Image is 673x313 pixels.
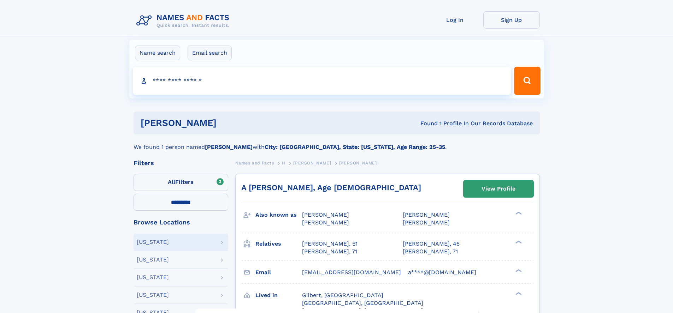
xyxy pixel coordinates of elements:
span: Gilbert, [GEOGRAPHIC_DATA] [302,292,383,299]
a: [PERSON_NAME] [293,158,331,167]
div: ❯ [514,240,522,244]
a: Log In [427,11,483,29]
label: Name search [135,46,180,60]
h3: Relatives [255,238,302,250]
h3: Email [255,266,302,278]
h3: Lived in [255,289,302,301]
div: Found 1 Profile In Our Records Database [318,120,533,127]
img: Logo Names and Facts [134,11,235,30]
h3: Also known as [255,209,302,221]
div: [US_STATE] [137,257,169,263]
label: Email search [188,46,232,60]
a: A [PERSON_NAME], Age [DEMOGRAPHIC_DATA] [241,183,421,192]
button: Search Button [514,67,540,95]
span: [PERSON_NAME] [293,161,331,165]
a: View Profile [464,180,533,197]
div: We found 1 person named with . [134,134,540,151]
span: [PERSON_NAME] [339,161,377,165]
span: H [282,161,285,165]
label: Filters [134,174,228,191]
a: [PERSON_NAME], 45 [403,240,460,248]
div: Browse Locations [134,219,228,225]
a: [PERSON_NAME], 71 [302,248,357,255]
div: ❯ [514,291,522,296]
a: Names and Facts [235,158,274,167]
div: View Profile [482,181,515,197]
b: [PERSON_NAME] [205,144,253,150]
span: [PERSON_NAME] [403,211,450,218]
div: [US_STATE] [137,292,169,298]
span: [PERSON_NAME] [403,219,450,226]
a: [PERSON_NAME], 51 [302,240,358,248]
h1: [PERSON_NAME] [141,119,319,127]
div: Filters [134,160,228,166]
span: [PERSON_NAME] [302,211,349,218]
div: [US_STATE] [137,275,169,280]
a: H [282,158,285,167]
span: [EMAIL_ADDRESS][DOMAIN_NAME] [302,269,401,276]
a: Sign Up [483,11,540,29]
b: City: [GEOGRAPHIC_DATA], State: [US_STATE], Age Range: 25-35 [265,144,445,150]
span: All [168,179,175,185]
a: [PERSON_NAME], 71 [403,248,458,255]
div: ❯ [514,268,522,273]
div: [US_STATE] [137,239,169,245]
div: ❯ [514,211,522,216]
span: [PERSON_NAME] [302,219,349,226]
span: [GEOGRAPHIC_DATA], [GEOGRAPHIC_DATA] [302,300,423,306]
input: search input [133,67,511,95]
